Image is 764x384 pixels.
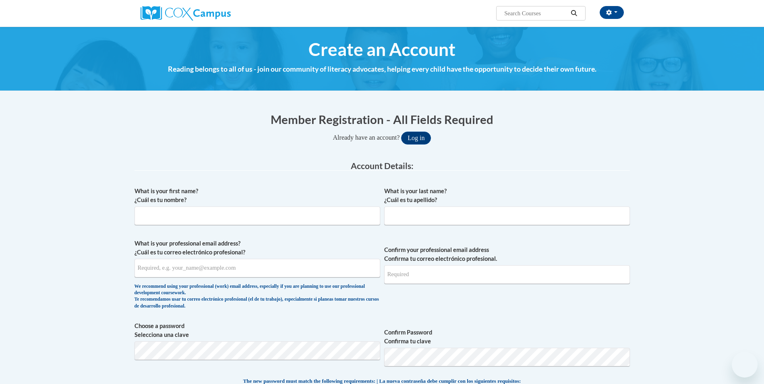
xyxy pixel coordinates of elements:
input: Metadata input [384,206,630,225]
input: Search Courses [503,8,568,18]
div: We recommend using your professional (work) email address, especially if you are planning to use ... [135,283,380,310]
input: Required [384,265,630,284]
button: Log in [401,132,431,145]
label: What is your last name? ¿Cuál es tu apellido? [384,187,630,204]
label: What is your professional email address? ¿Cuál es tu correo electrónico profesional? [135,239,380,257]
h4: Reading belongs to all of us - join our community of literacy advocates, helping every child have... [135,64,630,74]
label: Confirm Password Confirma tu clave [384,328,630,346]
button: Account Settings [600,6,624,19]
span: Account Details: [351,161,414,171]
label: What is your first name? ¿Cuál es tu nombre? [135,187,380,204]
span: Create an Account [308,39,456,60]
label: Choose a password Selecciona una clave [135,322,380,339]
label: Confirm your professional email address Confirma tu correo electrónico profesional. [384,246,630,263]
input: Metadata input [135,206,380,225]
h1: Member Registration - All Fields Required [135,111,630,128]
iframe: Button to launch messaging window [732,352,758,378]
img: Cox Campus [141,6,231,21]
input: Metadata input [135,259,380,277]
span: Already have an account? [333,134,400,141]
button: Search [568,8,580,18]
